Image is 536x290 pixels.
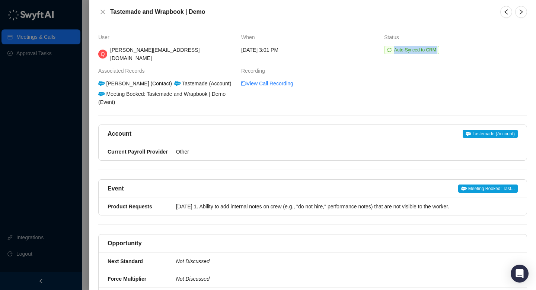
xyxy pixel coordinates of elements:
[241,81,246,86] span: video-camera
[101,50,105,58] span: Q
[176,148,513,156] div: Other
[241,67,269,75] span: Recording
[108,149,168,155] strong: Current Payroll Provider
[458,184,518,193] a: Meeting Booked: Tast...
[518,9,524,15] span: right
[97,90,236,106] div: Meeting Booked: Tastemade and Wrapbook | Demo (Event)
[387,48,392,52] span: sync
[241,33,259,41] span: When
[176,276,210,282] i: Not Discussed
[463,129,518,138] a: Tastemade (Account)
[241,79,293,88] a: video-cameraView Call Recording
[108,258,143,264] strong: Next Standard
[384,33,403,41] span: Status
[176,202,513,211] div: [DATE] 1. Ability to add internal notes on crew (e.g., "do not hire," performance notes) that are...
[98,7,107,16] button: Close
[394,47,436,53] span: Auto-Synced to CRM
[98,33,113,41] span: User
[511,265,529,283] div: Open Intercom Messenger
[463,130,518,138] span: Tastemade (Account)
[98,67,149,75] span: Associated Records
[110,7,491,16] h5: Tastemade and Wrapbook | Demo
[108,276,146,282] strong: Force Multiplier
[108,184,124,193] h5: Event
[100,9,106,15] span: close
[108,129,131,138] h5: Account
[97,79,173,88] div: [PERSON_NAME] (Contact)
[108,204,152,209] strong: Product Requests
[110,47,200,61] span: [PERSON_NAME][EMAIL_ADDRESS][DOMAIN_NAME]
[173,79,232,88] div: Tastemade (Account)
[108,239,142,248] h5: Opportunity
[176,258,210,264] i: Not Discussed
[241,46,278,54] span: [DATE] 3:01 PM
[503,9,509,15] span: left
